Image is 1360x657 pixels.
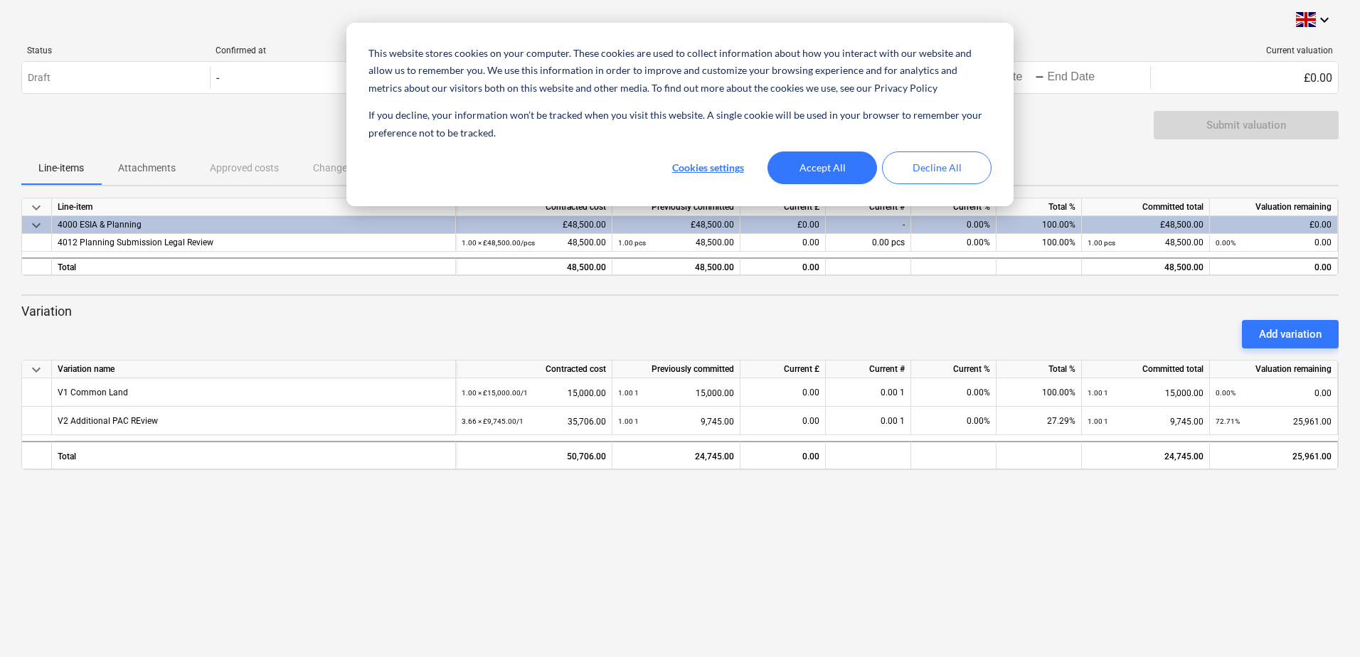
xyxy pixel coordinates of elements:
[462,389,528,397] small: 1.00 × £15,000.00 / 1
[997,198,1082,216] div: Total %
[216,46,393,55] div: Confirmed at
[58,378,128,406] div: V1 Common Land
[612,441,740,469] div: 24,745.00
[1210,441,1338,469] div: 25,961.00
[740,360,826,378] div: Current £
[28,199,45,216] span: keyboard_arrow_down
[368,45,992,97] p: This website stores cookies on your computer. These cookies are used to collect information about...
[826,407,911,435] div: 0.00 1
[1210,360,1338,378] div: Valuation remaining
[911,234,997,252] div: 0.00%
[1088,389,1108,397] small: 1.00 1
[346,23,1014,206] div: Cookie banner
[368,107,992,141] p: If you decline, your information won’t be tracked when you visit this website. A single cookie wi...
[826,198,911,216] div: Current #
[1216,389,1236,397] small: 0.00%
[27,46,204,55] div: Status
[618,239,646,247] small: 1.00 pcs
[462,407,606,436] div: 35,706.00
[612,360,740,378] div: Previously committed
[462,239,535,247] small: 1.00 × £48,500.00 / pcs
[740,234,826,252] div: 0.00
[997,216,1082,234] div: 100.00%
[618,417,639,425] small: 1.00 1
[1259,325,1322,343] div: Add variation
[1156,46,1333,55] div: Current valuation
[1150,66,1338,89] div: £0.00
[997,378,1082,407] div: 100.00%
[52,441,456,469] div: Total
[1082,360,1210,378] div: Committed total
[911,360,997,378] div: Current %
[911,378,997,407] div: 0.00%
[1035,73,1044,82] div: -
[1216,234,1332,252] div: 0.00
[826,234,911,252] div: 0.00 pcs
[997,407,1082,435] div: 27.29%
[746,407,819,435] div: 0.00
[612,216,740,234] div: £48,500.00
[1316,11,1333,28] i: keyboard_arrow_down
[462,417,524,425] small: 3.66 × £9,745.00 / 1
[1082,216,1210,234] div: £48,500.00
[1216,378,1332,407] div: 0.00
[1088,378,1204,407] div: 15,000.00
[38,161,84,176] p: Line-items
[456,198,612,216] div: Contracted cost
[826,378,911,407] div: 0.00 1
[21,303,1339,320] p: Variation
[52,360,456,378] div: Variation name
[1216,407,1332,436] div: 25,961.00
[1082,257,1210,275] div: 48,500.00
[653,151,763,184] button: Cookies settings
[740,198,826,216] div: Current £
[52,257,456,275] div: Total
[882,151,992,184] button: Decline All
[1044,68,1111,87] input: End Date
[28,217,45,234] span: keyboard_arrow_down
[767,151,877,184] button: Accept All
[1088,407,1204,436] div: 9,745.00
[911,407,997,435] div: 0.00%
[826,216,911,234] div: -
[1082,441,1210,469] div: 24,745.00
[968,46,1145,55] div: Date
[740,257,826,275] div: 0.00
[911,216,997,234] div: 0.00%
[456,216,612,234] div: £48,500.00
[1210,216,1338,234] div: £0.00
[746,378,819,407] div: 0.00
[118,161,176,176] p: Attachments
[462,259,606,277] div: 48,500.00
[52,198,456,216] div: Line-item
[1216,259,1332,277] div: 0.00
[28,361,45,378] span: keyboard_arrow_down
[618,407,734,436] div: 9,745.00
[1216,239,1236,247] small: 0.00%
[58,234,450,252] div: 4012 Planning Submission Legal Review
[618,234,734,252] div: 48,500.00
[1216,417,1240,425] small: 72.71%
[1082,198,1210,216] div: Committed total
[1242,320,1339,348] button: Add variation
[462,378,606,407] div: 15,000.00
[1088,417,1108,425] small: 1.00 1
[456,360,612,378] div: Contracted cost
[1088,234,1204,252] div: 48,500.00
[456,441,612,469] div: 50,706.00
[911,198,997,216] div: Current %
[462,234,606,252] div: 48,500.00
[28,70,51,85] p: Draft
[740,216,826,234] div: £0.00
[612,198,740,216] div: Previously committed
[58,216,450,234] div: 4000 ESIA & Planning
[618,259,734,277] div: 48,500.00
[997,234,1082,252] div: 100.00%
[58,407,158,434] div: V2 Additional PAC REview
[618,389,639,397] small: 1.00 1
[1088,239,1115,247] small: 1.00 pcs
[618,378,734,407] div: 15,000.00
[1210,198,1338,216] div: Valuation remaining
[740,441,826,469] div: 0.00
[997,360,1082,378] div: Total %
